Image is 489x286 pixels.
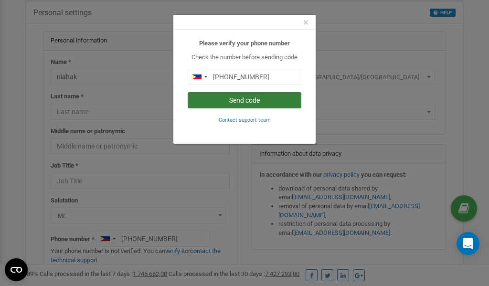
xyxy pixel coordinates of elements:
span: × [303,17,308,28]
button: Close [303,18,308,28]
div: Open Intercom Messenger [457,232,479,255]
small: Contact support team [219,117,271,123]
a: Contact support team [219,116,271,123]
div: Telephone country code [188,69,210,85]
p: Check the number before sending code [188,53,301,62]
button: Open CMP widget [5,258,28,281]
input: 0905 123 4567 [188,69,301,85]
button: Send code [188,92,301,108]
b: Please verify your phone number [199,40,290,47]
